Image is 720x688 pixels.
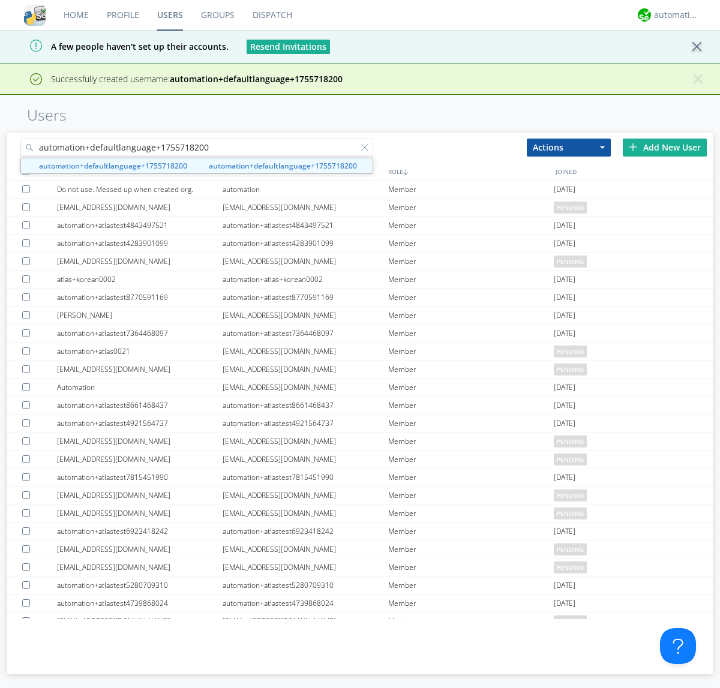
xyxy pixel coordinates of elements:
[7,396,713,414] a: automation+atlastest8661468437automation+atlastest8661468437Member[DATE]
[223,612,388,630] div: [EMAIL_ADDRESS][DOMAIN_NAME]
[20,139,373,157] input: Search users
[9,41,229,52] span: A few people haven't set up their accounts.
[7,181,713,199] a: Do not use. Messed up when created org.automationMember[DATE]
[57,289,223,306] div: automation+atlastest8770591169
[57,199,223,216] div: [EMAIL_ADDRESS][DOMAIN_NAME]
[57,450,223,468] div: [EMAIL_ADDRESS][DOMAIN_NAME]
[7,540,713,558] a: [EMAIL_ADDRESS][DOMAIN_NAME][EMAIL_ADDRESS][DOMAIN_NAME]Memberpending
[7,612,713,630] a: [EMAIL_ADDRESS][DOMAIN_NAME][EMAIL_ADDRESS][DOMAIN_NAME]Memberpending
[57,432,223,450] div: [EMAIL_ADDRESS][DOMAIN_NAME]
[7,486,713,504] a: [EMAIL_ADDRESS][DOMAIN_NAME][EMAIL_ADDRESS][DOMAIN_NAME]Memberpending
[39,161,187,171] strong: automation+defaultlanguage+1755718200
[223,414,388,432] div: automation+atlastest4921564737
[554,325,575,343] span: [DATE]
[57,253,223,270] div: [EMAIL_ADDRESS][DOMAIN_NAME]
[7,199,713,217] a: [EMAIL_ADDRESS][DOMAIN_NAME][EMAIL_ADDRESS][DOMAIN_NAME]Memberpending
[388,450,554,468] div: Member
[223,235,388,252] div: automation+atlastest4283901099
[170,73,343,85] strong: automation+defaultlanguage+1755718200
[7,325,713,343] a: automation+atlastest7364468097automation+atlastest7364468097Member[DATE]
[223,522,388,540] div: automation+atlastest6923418242
[7,576,713,594] a: automation+atlastest5280709310automation+atlastest5280709310Member[DATE]
[388,594,554,612] div: Member
[7,307,713,325] a: [PERSON_NAME][EMAIL_ADDRESS][DOMAIN_NAME]Member[DATE]
[7,289,713,307] a: automation+atlastest8770591169automation+atlastest8770591169Member[DATE]
[223,325,388,342] div: automation+atlastest7364468097
[554,576,575,594] span: [DATE]
[554,522,575,540] span: [DATE]
[638,8,651,22] img: d2d01cd9b4174d08988066c6d424eccd
[554,435,587,447] span: pending
[388,235,554,252] div: Member
[223,486,388,504] div: [EMAIL_ADDRESS][DOMAIN_NAME]
[554,345,587,357] span: pending
[660,628,696,664] iframe: Toggle Customer Support
[7,594,713,612] a: automation+atlastest4739868024automation+atlastest4739868024Member[DATE]
[7,450,713,468] a: [EMAIL_ADDRESS][DOMAIN_NAME][EMAIL_ADDRESS][DOMAIN_NAME]Memberpending
[7,414,713,432] a: automation+atlastest4921564737automation+atlastest4921564737Member[DATE]
[209,161,357,171] strong: automation+defaultlanguage+1755718200
[527,139,611,157] button: Actions
[223,558,388,576] div: [EMAIL_ADDRESS][DOMAIN_NAME]
[554,256,587,268] span: pending
[57,235,223,252] div: automation+atlastest4283901099
[223,450,388,468] div: [EMAIL_ADDRESS][DOMAIN_NAME]
[388,414,554,432] div: Member
[247,40,330,54] button: Resend Invitations
[654,9,699,21] div: automation+atlas
[223,253,388,270] div: [EMAIL_ADDRESS][DOMAIN_NAME]
[388,486,554,504] div: Member
[388,307,554,324] div: Member
[223,181,388,198] div: automation
[388,576,554,594] div: Member
[7,360,713,378] a: [EMAIL_ADDRESS][DOMAIN_NAME][EMAIL_ADDRESS][DOMAIN_NAME]Memberpending
[223,396,388,414] div: automation+atlastest8661468437
[223,432,388,450] div: [EMAIL_ADDRESS][DOMAIN_NAME]
[388,504,554,522] div: Member
[7,378,713,396] a: Automation[EMAIL_ADDRESS][DOMAIN_NAME]Member[DATE]
[7,235,713,253] a: automation+atlastest4283901099automation+atlastest4283901099Member[DATE]
[554,453,587,465] span: pending
[388,325,554,342] div: Member
[388,378,554,396] div: Member
[388,432,554,450] div: Member
[223,504,388,522] div: [EMAIL_ADDRESS][DOMAIN_NAME]
[385,163,553,180] div: ROLE
[388,181,554,198] div: Member
[7,504,713,522] a: [EMAIL_ADDRESS][DOMAIN_NAME][EMAIL_ADDRESS][DOMAIN_NAME]Memberpending
[57,325,223,342] div: automation+atlastest7364468097
[554,202,587,214] span: pending
[57,271,223,288] div: atlas+korean0002
[388,468,554,486] div: Member
[57,558,223,576] div: [EMAIL_ADDRESS][DOMAIN_NAME]
[223,468,388,486] div: automation+atlastest7815451990
[223,307,388,324] div: [EMAIL_ADDRESS][DOMAIN_NAME]
[7,253,713,271] a: [EMAIL_ADDRESS][DOMAIN_NAME][EMAIL_ADDRESS][DOMAIN_NAME]Memberpending
[57,396,223,414] div: automation+atlastest8661468437
[7,343,713,360] a: automation+atlas0021[EMAIL_ADDRESS][DOMAIN_NAME]Memberpending
[388,360,554,378] div: Member
[554,489,587,501] span: pending
[554,271,575,289] span: [DATE]
[57,540,223,558] div: [EMAIL_ADDRESS][DOMAIN_NAME]
[57,181,223,198] div: Do not use. Messed up when created org.
[7,468,713,486] a: automation+atlastest7815451990automation+atlastest7815451990Member[DATE]
[554,378,575,396] span: [DATE]
[554,615,587,627] span: pending
[223,594,388,612] div: automation+atlastest4739868024
[388,289,554,306] div: Member
[554,363,587,375] span: pending
[388,612,554,630] div: Member
[7,522,713,540] a: automation+atlastest6923418242automation+atlastest6923418242Member[DATE]
[388,540,554,558] div: Member
[57,486,223,504] div: [EMAIL_ADDRESS][DOMAIN_NAME]
[57,414,223,432] div: automation+atlastest4921564737
[623,139,707,157] div: Add New User
[223,576,388,594] div: automation+atlastest5280709310
[24,4,46,26] img: cddb5a64eb264b2086981ab96f4c1ba7
[554,181,575,199] span: [DATE]
[554,235,575,253] span: [DATE]
[57,343,223,360] div: automation+atlas0021
[57,504,223,522] div: [EMAIL_ADDRESS][DOMAIN_NAME]
[7,558,713,576] a: [EMAIL_ADDRESS][DOMAIN_NAME][EMAIL_ADDRESS][DOMAIN_NAME]Memberpending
